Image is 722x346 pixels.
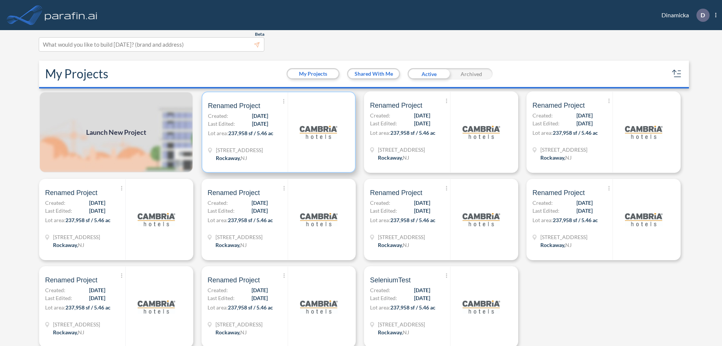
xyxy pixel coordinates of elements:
div: Dinamicka [650,9,716,22]
img: logo [300,288,338,326]
span: 237,958 sf / 5.46 ac [553,217,598,223]
span: 321 Mt Hope Ave [215,320,262,328]
span: Renamed Project [370,101,422,110]
span: Lot area: [532,130,553,136]
div: Rockaway, NJ [540,241,572,249]
span: Created: [532,199,553,207]
span: 321 Mt Hope Ave [540,233,587,241]
span: Rockaway , [215,242,240,248]
div: Rockaway, NJ [378,328,409,336]
span: 237,958 sf / 5.46 ac [228,304,273,311]
img: logo [625,113,663,151]
span: [DATE] [576,199,593,207]
span: Lot area: [208,217,228,223]
span: Last Edited: [208,294,235,302]
span: [DATE] [252,120,268,128]
span: Lot area: [45,304,65,311]
span: Beta [255,31,264,37]
span: NJ [240,329,247,335]
span: Created: [370,286,390,294]
span: Lot area: [370,304,390,311]
img: logo [300,201,338,238]
span: Last Edited: [370,294,397,302]
span: Renamed Project [370,188,422,197]
span: [DATE] [576,119,593,127]
span: Created: [370,111,390,119]
div: Rockaway, NJ [53,328,84,336]
span: 321 Mt Hope Ave [53,320,100,328]
span: [DATE] [414,199,430,207]
span: Lot area: [45,217,65,223]
span: Created: [45,199,65,207]
span: Renamed Project [208,188,260,197]
span: Created: [208,286,228,294]
span: 237,958 sf / 5.46 ac [390,217,435,223]
span: Created: [45,286,65,294]
span: Rockaway , [378,242,403,248]
span: NJ [240,242,247,248]
div: Rockaway, NJ [216,154,247,162]
span: [DATE] [414,294,430,302]
span: [DATE] [252,112,268,120]
img: logo [463,288,500,326]
span: Lot area: [208,130,228,136]
span: NJ [78,242,84,248]
img: logo [463,201,500,238]
img: logo [300,113,337,151]
span: [DATE] [252,207,268,215]
span: 321 Mt Hope Ave [540,146,587,154]
span: [DATE] [252,294,268,302]
span: Created: [532,111,553,119]
span: NJ [403,154,409,161]
img: logo [138,288,175,326]
span: SeleniumTest [370,276,411,285]
div: Active [408,68,450,79]
button: My Projects [288,69,338,78]
span: Created: [208,112,228,120]
span: NJ [78,329,84,335]
span: [DATE] [252,286,268,294]
div: Rockaway, NJ [540,154,572,162]
div: Archived [450,68,493,79]
span: Last Edited: [208,207,235,215]
div: Rockaway, NJ [215,241,247,249]
span: Rockaway , [540,154,565,161]
span: 321 Mt Hope Ave [378,320,425,328]
span: NJ [403,329,409,335]
span: [DATE] [89,294,105,302]
span: Created: [208,199,228,207]
span: 321 Mt Hope Ave [378,233,425,241]
span: Renamed Project [45,276,97,285]
span: 237,958 sf / 5.46 ac [228,217,273,223]
span: Created: [370,199,390,207]
div: Rockaway, NJ [53,241,84,249]
span: Last Edited: [370,119,397,127]
img: logo [625,201,663,238]
div: Rockaway, NJ [378,154,409,162]
span: Renamed Project [45,188,97,197]
span: 321 Mt Hope Ave [53,233,100,241]
span: Renamed Project [532,188,585,197]
h2: My Projects [45,67,108,81]
span: 237,958 sf / 5.46 ac [228,130,273,136]
span: Renamed Project [208,101,260,110]
span: [DATE] [576,207,593,215]
span: 321 Mt Hope Ave [216,146,263,154]
span: Lot area: [370,217,390,223]
span: [DATE] [89,207,105,215]
span: Last Edited: [532,207,560,215]
span: Last Edited: [532,119,560,127]
span: Lot area: [370,130,390,136]
span: Lot area: [208,304,228,311]
span: 237,958 sf / 5.46 ac [65,217,111,223]
div: Rockaway, NJ [378,241,409,249]
img: add [39,91,193,173]
span: Rockaway , [216,155,241,161]
span: Rockaway , [540,242,565,248]
span: 321 Mt Hope Ave [378,146,425,154]
span: 237,958 sf / 5.46 ac [553,130,598,136]
img: logo [43,8,99,23]
span: Renamed Project [532,101,585,110]
button: Shared With Me [348,69,399,78]
span: [DATE] [414,119,430,127]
